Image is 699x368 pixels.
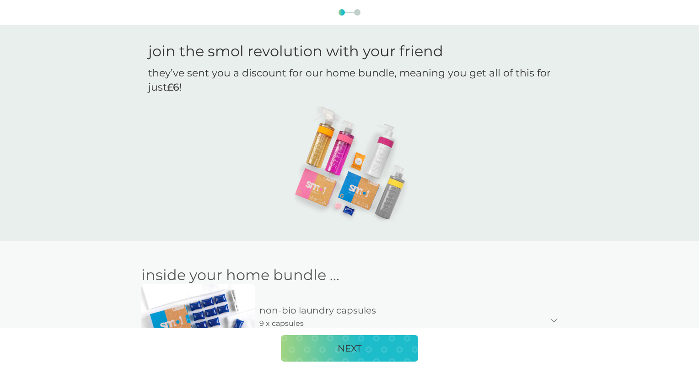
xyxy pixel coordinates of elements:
[167,81,179,93] strong: £6
[255,303,381,318] p: non-bio laundry capsules
[141,284,255,348] img: image_2_9e70276e-70f1-46ba-8a85-f48ffa432d25.jpg
[281,335,418,362] button: NEXT
[148,43,551,60] h1: join the smol revolution with your friend
[338,341,361,356] p: NEXT
[141,266,558,284] h2: inside your home bundle ...
[255,318,308,330] p: 9 x capsules
[148,66,551,95] p: they’ve sent you a discount for our home bundle, meaning you get all of this for just !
